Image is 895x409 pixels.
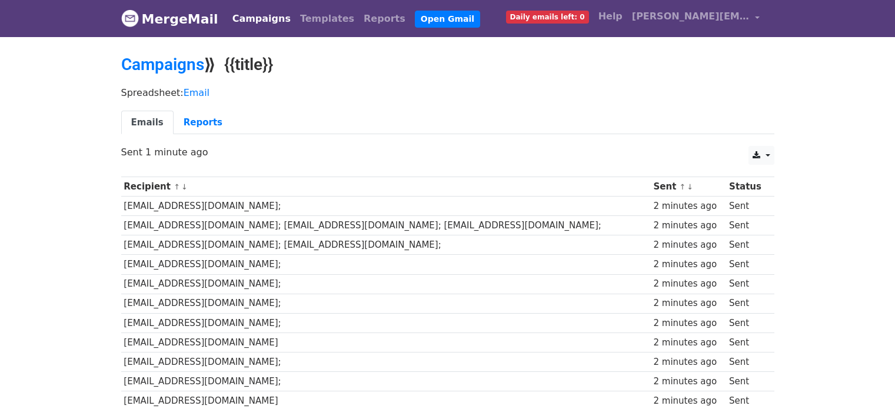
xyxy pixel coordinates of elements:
td: Sent [726,332,768,352]
td: Sent [726,235,768,255]
div: 2 minutes ago [654,238,724,252]
td: [EMAIL_ADDRESS][DOMAIN_NAME]; [121,255,651,274]
td: [EMAIL_ADDRESS][DOMAIN_NAME]; [EMAIL_ADDRESS][DOMAIN_NAME]; [EMAIL_ADDRESS][DOMAIN_NAME]; [121,216,651,235]
div: 2 minutes ago [654,258,724,271]
a: Help [594,5,627,28]
p: Sent 1 minute ago [121,146,774,158]
a: MergeMail [121,6,218,31]
div: 2 minutes ago [654,219,724,232]
a: Daily emails left: 0 [501,5,594,28]
iframe: Chat Widget [836,353,895,409]
div: 2 minutes ago [654,336,724,350]
td: Sent [726,372,768,391]
a: Reports [174,111,232,135]
td: [EMAIL_ADDRESS][DOMAIN_NAME]; [EMAIL_ADDRESS][DOMAIN_NAME]; [121,235,651,255]
a: ↓ [687,182,693,191]
td: Sent [726,255,768,274]
td: Sent [726,216,768,235]
h2: ⟫ {{title}} [121,55,774,75]
a: Campaigns [121,55,204,74]
div: 2 minutes ago [654,394,724,408]
th: Status [726,177,768,197]
a: ↓ [181,182,188,191]
td: [EMAIL_ADDRESS][DOMAIN_NAME]; [121,197,651,216]
td: [EMAIL_ADDRESS][DOMAIN_NAME] [121,332,651,352]
span: Daily emails left: 0 [506,11,589,24]
a: ↑ [174,182,180,191]
th: Recipient [121,177,651,197]
td: Sent [726,197,768,216]
a: Templates [295,7,359,31]
div: 2 minutes ago [654,297,724,310]
td: Sent [726,274,768,294]
div: 2 minutes ago [654,277,724,291]
a: [PERSON_NAME][EMAIL_ADDRESS][DOMAIN_NAME] [627,5,765,32]
td: [EMAIL_ADDRESS][DOMAIN_NAME]; [121,294,651,313]
a: Email [184,87,209,98]
a: Emails [121,111,174,135]
td: Sent [726,294,768,313]
a: Open Gmail [415,11,480,28]
p: Spreadsheet: [121,87,774,99]
td: [EMAIL_ADDRESS][DOMAIN_NAME]; [121,352,651,371]
div: 2 minutes ago [654,375,724,388]
td: Sent [726,352,768,371]
th: Sent [651,177,727,197]
a: ↑ [680,182,686,191]
td: [EMAIL_ADDRESS][DOMAIN_NAME]; [121,313,651,332]
div: 2 minutes ago [654,317,724,330]
td: Sent [726,313,768,332]
div: 2 minutes ago [654,199,724,213]
a: Campaigns [228,7,295,31]
a: Reports [359,7,410,31]
span: [PERSON_NAME][EMAIL_ADDRESS][DOMAIN_NAME] [632,9,750,24]
td: [EMAIL_ADDRESS][DOMAIN_NAME]; [121,372,651,391]
td: [EMAIL_ADDRESS][DOMAIN_NAME]; [121,274,651,294]
img: MergeMail logo [121,9,139,27]
div: 2 minutes ago [654,355,724,369]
